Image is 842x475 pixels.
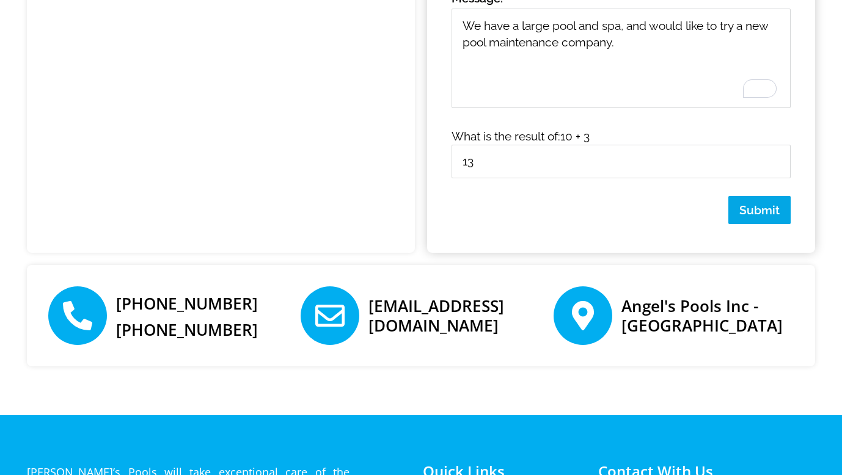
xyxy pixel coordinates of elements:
[368,295,504,336] a: [EMAIL_ADDRESS][DOMAIN_NAME]
[621,295,783,336] a: Angel's Pools Inc - [GEOGRAPHIC_DATA]
[452,131,590,142] label: What is the result of:
[116,319,258,341] a: [PHONE_NUMBER]
[116,292,258,314] a: [PHONE_NUMBER]
[728,196,791,225] button: Submit
[452,9,791,108] textarea: To enrich screen reader interactions, please activate Accessibility in Grammarly extension settings
[560,129,590,143] span: 10 + 3
[739,203,780,217] span: Submit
